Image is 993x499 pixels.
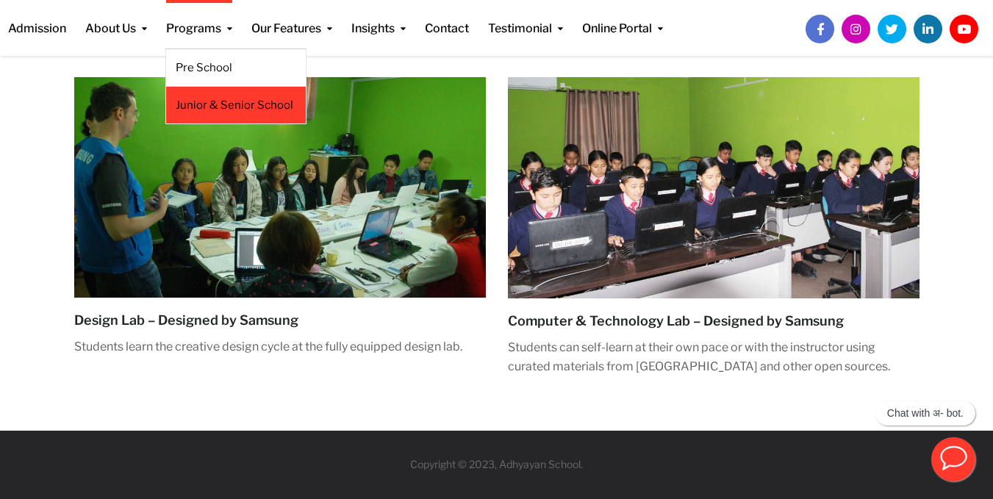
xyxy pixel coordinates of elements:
[508,77,919,298] img: technology
[508,312,919,331] h5: Computer & Technology Lab – Designed by Samsung
[176,97,296,113] a: Junior & Senior School
[74,337,486,356] p: Students learn the creative design cycle at the fully equipped design lab.
[508,338,919,376] p: Students can self-learn at their own pace or with the instructor using curated materials from [GE...
[176,60,296,76] a: Pre School
[74,77,486,298] img: samsung 1
[410,458,583,470] a: Copyright © 2023, Adhyayan School.
[74,311,486,330] h5: Design Lab – Designed by Samsung
[887,407,964,420] p: Chat with अ- bot.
